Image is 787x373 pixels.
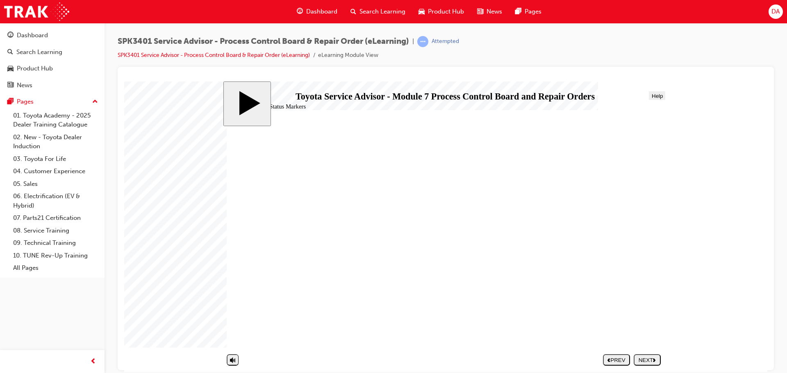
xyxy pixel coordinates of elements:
[10,262,101,274] a: All Pages
[16,47,62,57] div: Search Learning
[10,190,101,212] a: 06. Electrification (EV & Hybrid)
[17,97,34,106] div: Pages
[471,3,509,20] a: news-iconNews
[10,178,101,190] a: 05. Sales
[318,51,378,60] li: eLearning Module View
[515,7,521,17] span: pages-icon
[428,7,464,16] span: Product Hub
[10,212,101,224] a: 07. Parts21 Certification
[350,7,356,17] span: search-icon
[7,65,14,72] span: car-icon
[17,64,53,73] div: Product Hub
[3,78,101,93] a: News
[118,52,310,59] a: SPK3401 Service Advisor - Process Control Board & Repair Order (eLearning)
[10,131,101,153] a: 02. New - Toyota Dealer Induction
[3,28,101,43] a: Dashboard
[10,237,101,249] a: 09. Technical Training
[10,109,101,131] a: 01. Toyota Academy - 2025 Dealer Training Catalogue
[7,49,13,56] span: search-icon
[3,26,101,94] button: DashboardSearch LearningProduct HubNews
[118,37,409,46] span: SPK3401 Service Advisor - Process Control Board & Repair Order (eLearning)
[7,82,14,89] span: news-icon
[477,7,483,17] span: news-icon
[10,249,101,262] a: 10. TUNE Rev-Up Training
[487,7,502,16] span: News
[769,5,783,19] button: DA
[432,38,459,45] div: Attempted
[509,3,548,20] a: pages-iconPages
[3,94,101,109] button: Pages
[525,7,541,16] span: Pages
[90,357,96,367] span: prev-icon
[412,37,414,46] span: |
[3,61,101,76] a: Product Hub
[7,32,14,39] span: guage-icon
[10,165,101,178] a: 04. Customer Experience
[4,2,69,21] img: Trak
[17,31,48,40] div: Dashboard
[359,7,405,16] span: Search Learning
[417,36,428,47] span: learningRecordVerb_ATTEMPT-icon
[419,7,425,17] span: car-icon
[7,98,14,106] span: pages-icon
[3,45,101,60] a: Search Learning
[344,3,412,20] a: search-iconSearch Learning
[771,7,780,16] span: DA
[92,97,98,107] span: up-icon
[10,153,101,165] a: 03. Toyota For Life
[297,7,303,17] span: guage-icon
[10,224,101,237] a: 08. Service Training
[306,7,337,16] span: Dashboard
[17,81,32,90] div: News
[290,3,344,20] a: guage-iconDashboard
[412,3,471,20] a: car-iconProduct Hub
